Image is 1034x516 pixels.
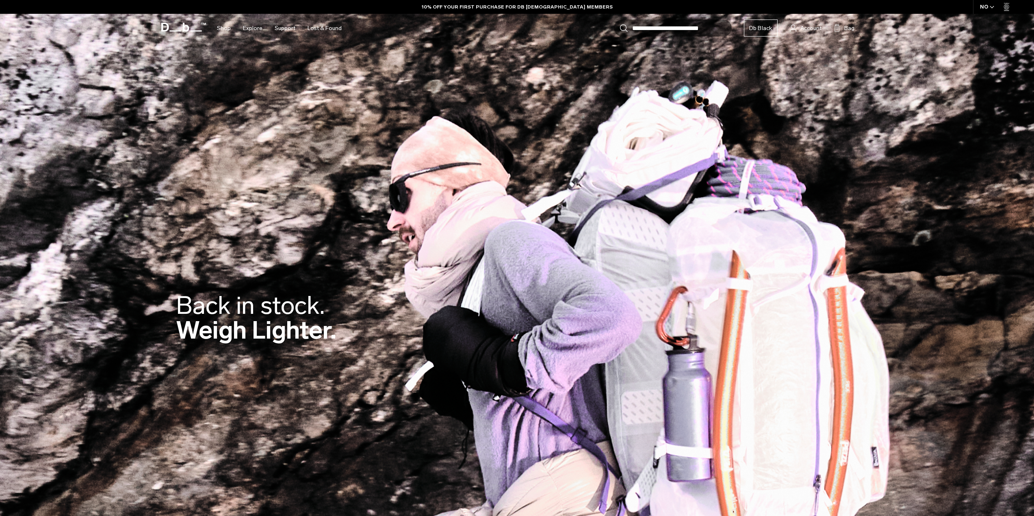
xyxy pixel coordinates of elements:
span: Account [800,24,822,32]
a: Shop [217,14,231,43]
a: 10% OFF YOUR FIRST PURCHASE FOR DB [DEMOGRAPHIC_DATA] MEMBERS [422,3,613,11]
a: Support [275,14,295,43]
a: Account [790,23,822,33]
h2: Weigh Lighter. [176,293,336,343]
nav: Main Navigation [211,14,348,43]
a: Db Black [744,19,778,37]
a: Lost & Found [308,14,342,43]
span: Back in stock. [176,291,325,320]
a: Explore [243,14,262,43]
button: Bag [834,23,854,33]
span: Bag [844,24,854,32]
